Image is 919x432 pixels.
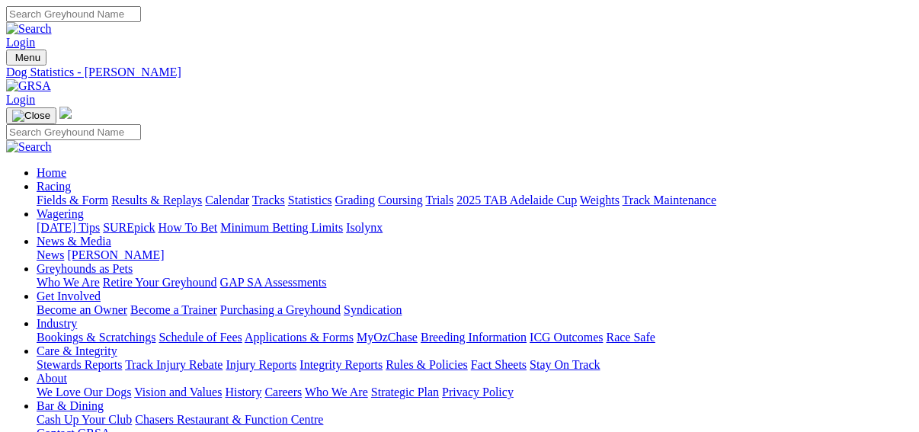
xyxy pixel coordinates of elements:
[456,194,577,206] a: 2025 TAB Adelaide Cup
[67,248,164,261] a: [PERSON_NAME]
[6,124,141,140] input: Search
[37,358,913,372] div: Care & Integrity
[130,303,217,316] a: Become a Trainer
[225,386,261,398] a: History
[6,66,913,79] a: Dog Statistics - [PERSON_NAME]
[6,140,52,154] img: Search
[530,358,600,371] a: Stay On Track
[530,331,603,344] a: ICG Outcomes
[264,386,302,398] a: Careers
[37,372,67,385] a: About
[37,194,913,207] div: Racing
[37,221,913,235] div: Wagering
[205,194,249,206] a: Calendar
[421,331,527,344] a: Breeding Information
[335,194,375,206] a: Grading
[37,276,100,289] a: Who We Are
[37,290,101,302] a: Get Involved
[6,107,56,124] button: Toggle navigation
[357,331,418,344] a: MyOzChase
[220,303,341,316] a: Purchasing a Greyhound
[425,194,453,206] a: Trials
[220,221,343,234] a: Minimum Betting Limits
[6,93,35,106] a: Login
[59,107,72,119] img: logo-grsa-white.png
[226,358,296,371] a: Injury Reports
[252,194,285,206] a: Tracks
[111,194,202,206] a: Results & Replays
[623,194,716,206] a: Track Maintenance
[37,235,111,248] a: News & Media
[37,386,913,399] div: About
[378,194,423,206] a: Coursing
[6,50,46,66] button: Toggle navigation
[37,207,84,220] a: Wagering
[344,303,402,316] a: Syndication
[37,386,131,398] a: We Love Our Dogs
[299,358,383,371] a: Integrity Reports
[6,6,141,22] input: Search
[580,194,620,206] a: Weights
[386,358,468,371] a: Rules & Policies
[159,221,218,234] a: How To Bet
[103,221,155,234] a: SUREpick
[37,276,913,290] div: Greyhounds as Pets
[371,386,439,398] a: Strategic Plan
[15,52,40,63] span: Menu
[37,331,913,344] div: Industry
[37,180,71,193] a: Racing
[305,386,368,398] a: Who We Are
[134,386,222,398] a: Vision and Values
[37,262,133,275] a: Greyhounds as Pets
[125,358,223,371] a: Track Injury Rebate
[103,276,217,289] a: Retire Your Greyhound
[12,110,50,122] img: Close
[346,221,383,234] a: Isolynx
[471,358,527,371] a: Fact Sheets
[37,413,913,427] div: Bar & Dining
[606,331,655,344] a: Race Safe
[442,386,514,398] a: Privacy Policy
[37,303,127,316] a: Become an Owner
[37,303,913,317] div: Get Involved
[37,248,64,261] a: News
[37,331,155,344] a: Bookings & Scratchings
[6,36,35,49] a: Login
[37,344,117,357] a: Care & Integrity
[37,317,77,330] a: Industry
[37,358,122,371] a: Stewards Reports
[37,221,100,234] a: [DATE] Tips
[6,22,52,36] img: Search
[37,248,913,262] div: News & Media
[37,166,66,179] a: Home
[159,331,242,344] a: Schedule of Fees
[6,79,51,93] img: GRSA
[220,276,327,289] a: GAP SA Assessments
[135,413,323,426] a: Chasers Restaurant & Function Centre
[37,399,104,412] a: Bar & Dining
[37,194,108,206] a: Fields & Form
[245,331,354,344] a: Applications & Forms
[288,194,332,206] a: Statistics
[37,413,132,426] a: Cash Up Your Club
